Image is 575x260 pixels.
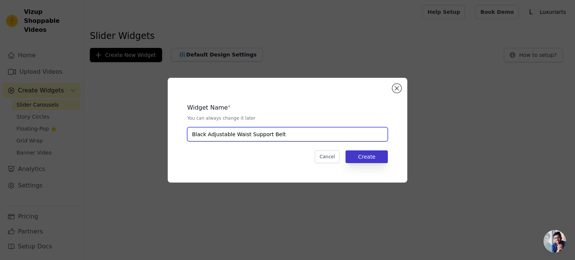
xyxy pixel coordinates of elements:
[544,230,566,253] div: Open chat
[315,150,340,163] button: Cancel
[187,103,228,112] legend: Widget Name
[187,115,388,121] p: You can always change it later
[346,150,388,163] button: Create
[392,84,401,93] button: Close modal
